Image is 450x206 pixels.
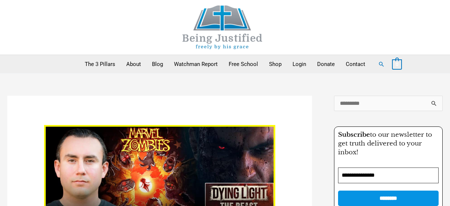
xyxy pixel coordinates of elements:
img: Being Justified [167,5,277,49]
a: Shop [264,55,287,73]
a: About [121,55,146,73]
a: Watchman Report [168,55,223,73]
a: The 3 Pillars [79,55,121,73]
strong: Subscribe [338,131,370,139]
input: Email Address * [338,168,439,183]
a: Login [287,55,312,73]
a: Search button [378,61,385,67]
a: Contact [340,55,371,73]
a: Blog [146,55,168,73]
a: Donate [312,55,340,73]
nav: Primary Site Navigation [79,55,371,73]
span: to our newsletter to get truth delivered to your inbox! [338,131,432,156]
span: 0 [396,62,398,67]
a: View Shopping Cart, empty [392,61,402,67]
a: Free School [223,55,264,73]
